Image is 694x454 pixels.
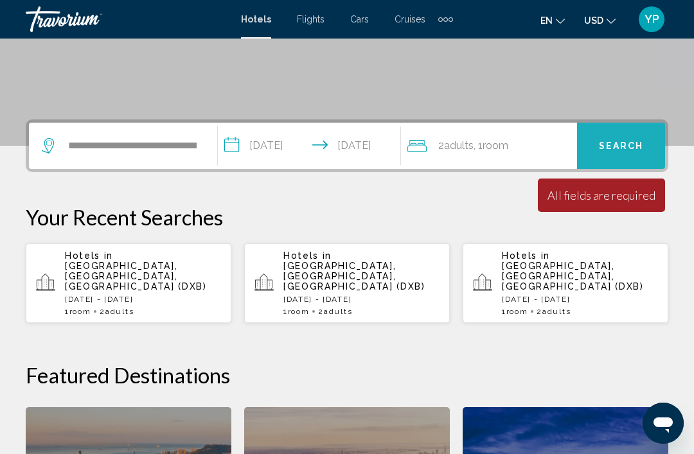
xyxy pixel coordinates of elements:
a: Cars [350,14,369,24]
span: Room [483,139,508,152]
span: USD [584,15,603,26]
button: Change currency [584,11,616,30]
span: Hotels in [502,250,550,261]
span: [GEOGRAPHIC_DATA], [GEOGRAPHIC_DATA], [GEOGRAPHIC_DATA] (DXB) [283,261,425,292]
span: 2 [438,137,474,155]
span: , 1 [474,137,508,155]
span: Adults [444,139,474,152]
div: Search widget [29,123,665,169]
button: Search [577,123,665,169]
p: [DATE] - [DATE] [283,295,440,304]
button: Extra navigation items [438,9,453,30]
span: Hotels in [65,250,113,261]
a: Cruises [395,14,425,24]
span: Room [288,307,310,316]
button: User Menu [635,6,668,33]
span: Adults [542,307,571,316]
span: 1 [65,307,91,316]
button: Check-in date: Aug 22, 2025 Check-out date: Aug 24, 2025 [218,123,400,169]
span: YP [645,13,659,26]
span: 1 [502,307,528,316]
button: Change language [540,11,565,30]
button: Hotels in [GEOGRAPHIC_DATA], [GEOGRAPHIC_DATA], [GEOGRAPHIC_DATA] (DXB)[DATE] - [DATE]1Room2Adults [244,243,450,324]
span: en [540,15,553,26]
p: Your Recent Searches [26,204,668,230]
button: Hotels in [GEOGRAPHIC_DATA], [GEOGRAPHIC_DATA], [GEOGRAPHIC_DATA] (DXB)[DATE] - [DATE]1Room2Adults [26,243,231,324]
button: Hotels in [GEOGRAPHIC_DATA], [GEOGRAPHIC_DATA], [GEOGRAPHIC_DATA] (DXB)[DATE] - [DATE]1Room2Adults [463,243,668,324]
a: Flights [297,14,325,24]
div: All fields are required [547,188,655,202]
h2: Featured Destinations [26,362,668,388]
span: 2 [100,307,134,316]
a: Travorium [26,6,228,32]
a: Hotels [241,14,271,24]
span: 2 [537,307,571,316]
span: Room [506,307,528,316]
span: Adults [105,307,134,316]
span: 2 [318,307,352,316]
span: Adults [324,307,352,316]
iframe: Button to launch messaging window [643,403,684,444]
span: [GEOGRAPHIC_DATA], [GEOGRAPHIC_DATA], [GEOGRAPHIC_DATA] (DXB) [65,261,207,292]
span: Hotels in [283,250,332,261]
button: Travelers: 2 adults, 0 children [401,123,577,169]
p: [DATE] - [DATE] [502,295,658,304]
span: Room [69,307,91,316]
span: Search [599,141,644,152]
span: [GEOGRAPHIC_DATA], [GEOGRAPHIC_DATA], [GEOGRAPHIC_DATA] (DXB) [502,261,644,292]
p: [DATE] - [DATE] [65,295,221,304]
span: 1 [283,307,309,316]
